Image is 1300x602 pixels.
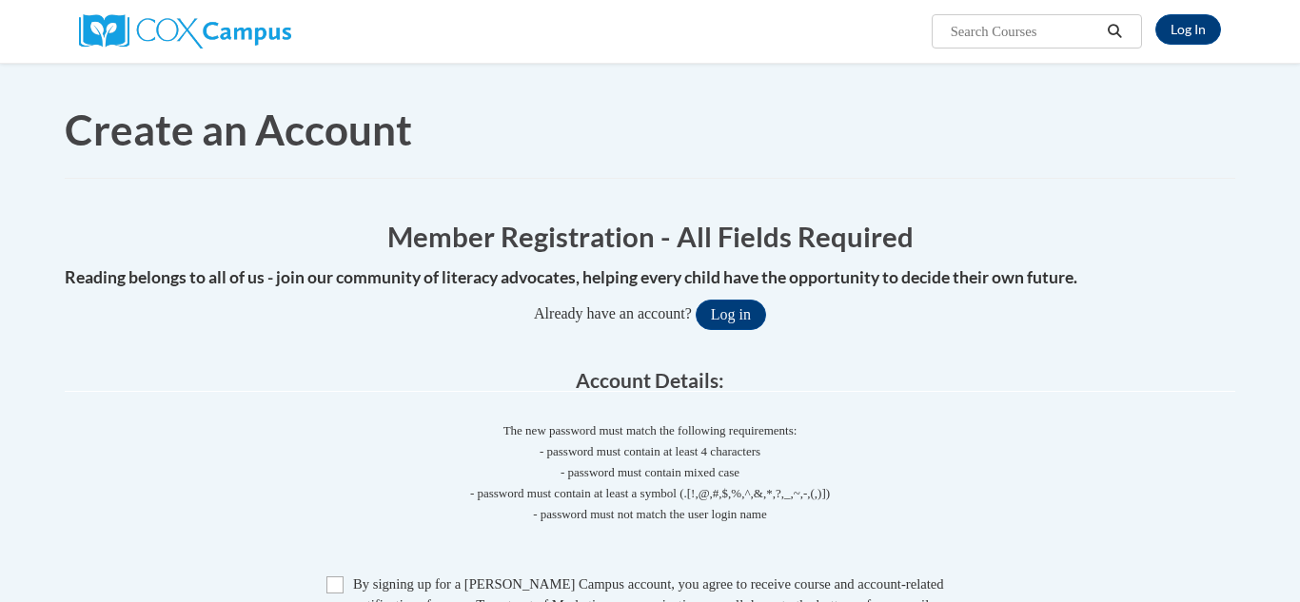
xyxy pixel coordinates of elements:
input: Search Courses [949,20,1101,43]
h1: Member Registration - All Fields Required [65,217,1235,256]
span: - password must contain at least 4 characters - password must contain mixed case - password must ... [65,441,1235,525]
span: Account Details: [576,368,724,392]
span: The new password must match the following requirements: [503,423,798,437]
h4: Reading belongs to all of us - join our community of literacy advocates, helping every child have... [65,265,1235,290]
span: Create an Account [65,105,412,154]
button: Search [1101,20,1130,43]
i:  [1107,25,1124,39]
img: Cox Campus [79,14,291,49]
span: Already have an account? [534,305,692,321]
a: Cox Campus [79,22,291,38]
a: Log In [1155,14,1221,45]
button: Log in [696,300,766,330]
